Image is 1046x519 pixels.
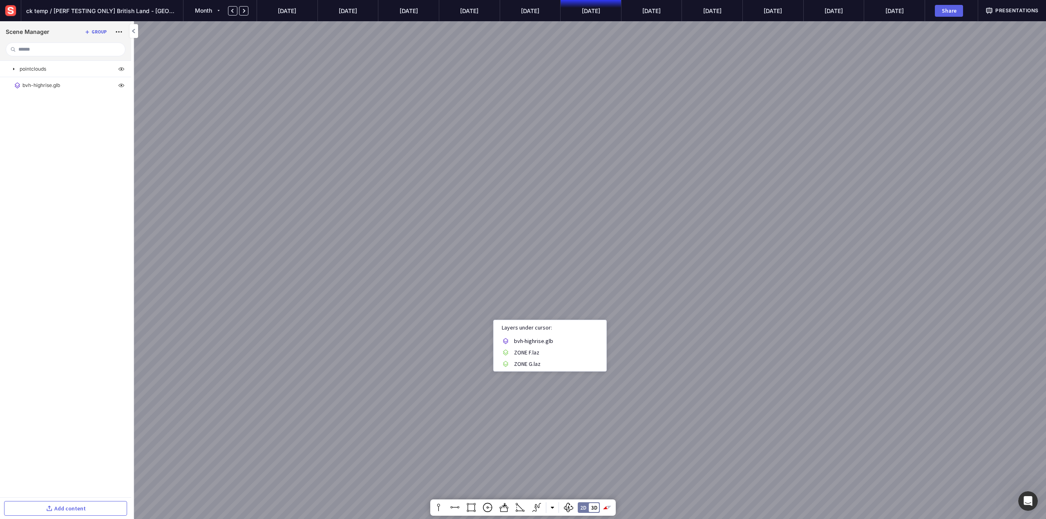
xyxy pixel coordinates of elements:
p: ZONE F.laz [514,347,598,358]
span: Presentations [995,7,1039,14]
span: ck temp / [PERF TESTING ONLY] British Land - [GEOGRAPHIC_DATA] Water [26,7,178,15]
button: Add content [4,501,127,516]
p: pointclouds [20,65,46,73]
img: presentation.svg [986,7,993,14]
div: Group [92,30,107,34]
div: Share [939,8,959,13]
img: visibility-on.svg [116,64,126,74]
img: sensat [3,3,18,18]
span: Month [195,7,212,14]
div: Add content [54,506,86,511]
button: Group [83,27,108,37]
button: Share [935,5,963,17]
iframe: Intercom live chat [1018,491,1038,511]
div: 3D [591,505,597,510]
p: bvh-highrise.glb [514,335,598,347]
div: 2D [580,505,586,510]
h1: Scene Manager [6,29,49,36]
p: bvh-highrise.glb [22,82,60,89]
p: ZONE G.laz [514,358,598,370]
div: Layers under cursor: [494,323,606,335]
img: visibility-on.svg [116,80,126,90]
